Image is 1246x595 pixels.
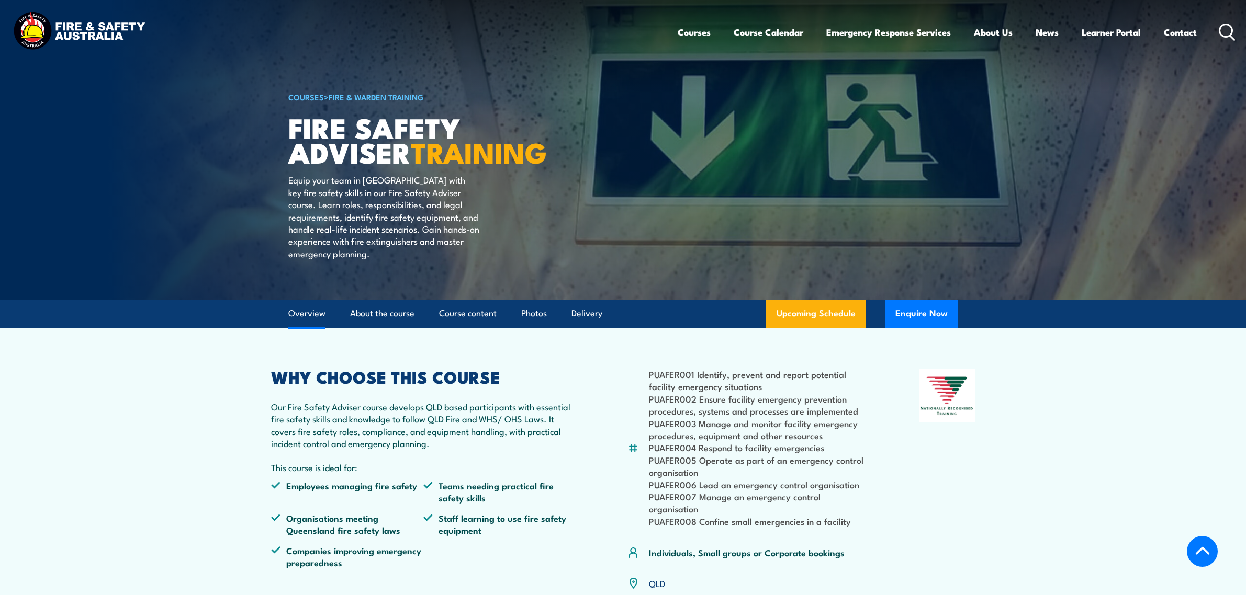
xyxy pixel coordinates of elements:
p: Equip your team in [GEOGRAPHIC_DATA] with key fire safety skills in our Fire Safety Adviser cours... [288,174,479,259]
li: PUAFER004 Respond to facility emergencies [649,441,868,453]
li: Organisations meeting Queensland fire safety laws [271,512,424,536]
h6: > [288,90,547,103]
a: Delivery [571,300,602,327]
li: PUAFER003 Manage and monitor facility emergency procedures, equipment and other resources [649,417,868,442]
li: Employees managing fire safety [271,479,424,504]
li: PUAFER002 Ensure facility emergency prevention procedures, systems and processes are implemented [649,393,868,417]
li: Teams needing practical fire safety skills [423,479,576,504]
li: PUAFER005 Operate as part of an emergency control organisation [649,454,868,478]
a: Fire & Warden Training [329,91,424,102]
a: Courses [678,18,711,46]
button: Enquire Now [885,300,958,328]
strong: TRAINING [411,130,547,173]
a: About Us [974,18,1013,46]
p: Our Fire Safety Adviser course develops QLD based participants with essential fire safety skills ... [271,401,577,450]
li: PUAFER006 Lead an emergency control organisation [649,478,868,490]
a: QLD [649,577,665,589]
a: News [1036,18,1059,46]
a: Course content [439,300,497,327]
a: COURSES [288,91,324,102]
a: Overview [288,300,325,327]
li: PUAFER001 Identify, prevent and report potential facility emergency situations [649,368,868,393]
img: Nationally Recognised Training logo. [919,369,975,422]
a: Contact [1164,18,1197,46]
a: Course Calendar [734,18,803,46]
p: Individuals, Small groups or Corporate bookings [649,546,845,558]
a: About the course [350,300,414,327]
a: Photos [521,300,547,327]
h1: FIRE SAFETY ADVISER [288,115,547,164]
h2: WHY CHOOSE THIS COURSE [271,369,577,384]
li: PUAFER008 Confine small emergencies in a facility [649,515,868,527]
a: Upcoming Schedule [766,300,866,328]
li: PUAFER007 Manage an emergency control organisation [649,490,868,515]
p: This course is ideal for: [271,461,577,473]
li: Staff learning to use fire safety equipment [423,512,576,536]
a: Emergency Response Services [826,18,951,46]
a: Learner Portal [1082,18,1141,46]
li: Companies improving emergency preparedness [271,544,424,569]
